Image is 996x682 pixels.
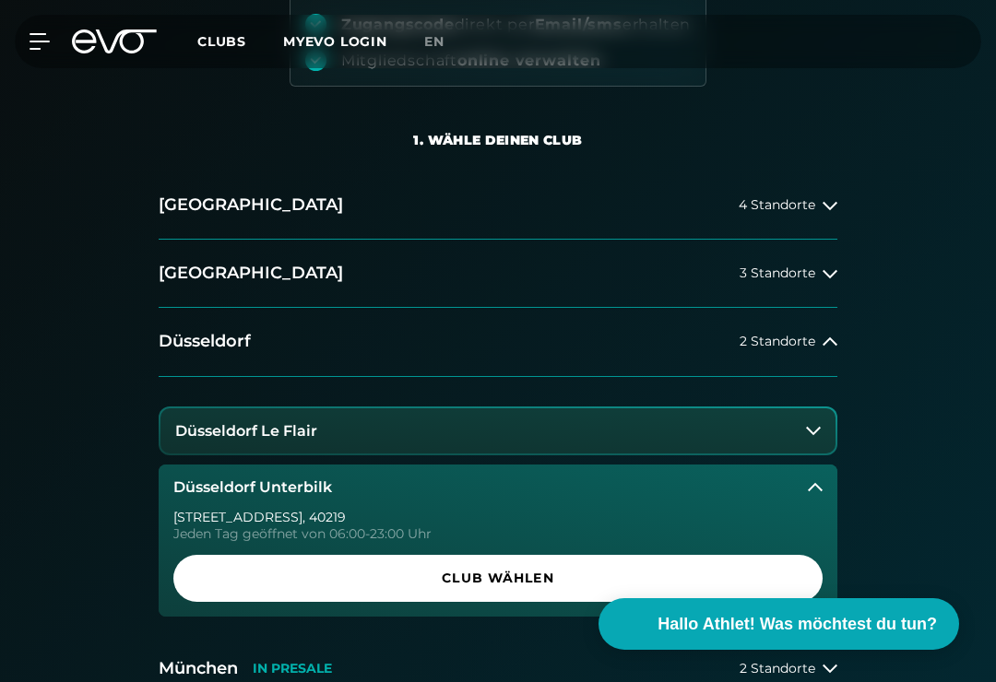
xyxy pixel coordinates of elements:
p: IN PRESALE [253,661,332,676]
a: MYEVO LOGIN [283,33,387,50]
div: 1. Wähle deinen Club [413,131,582,149]
span: 4 Standorte [739,198,815,212]
span: Club wählen [196,569,800,588]
h2: [GEOGRAPHIC_DATA] [159,194,343,217]
button: Düsseldorf Le Flair [160,408,836,454]
a: en [424,31,467,53]
button: Hallo Athlet! Was möchtest du tun? [599,598,959,650]
span: Clubs [197,33,246,50]
span: en [424,33,445,50]
span: Hallo Athlet! Was möchtest du tun? [658,612,937,637]
button: Düsseldorf Unterbilk [159,464,837,511]
div: [STREET_ADDRESS] , 40219 [173,511,823,523]
span: 2 Standorte [740,335,815,348]
button: Düsseldorf2 Standorte [159,308,837,376]
h2: Düsseldorf [159,330,251,353]
a: Clubs [197,32,283,50]
a: Club wählen [173,555,823,602]
span: 2 Standorte [740,662,815,676]
div: Jeden Tag geöffnet von 06:00-23:00 Uhr [173,527,823,540]
h2: München [159,657,238,680]
span: 3 Standorte [740,266,815,280]
h3: Düsseldorf Unterbilk [173,479,332,496]
h2: [GEOGRAPHIC_DATA] [159,262,343,285]
h3: Düsseldorf Le Flair [175,423,317,440]
button: [GEOGRAPHIC_DATA]4 Standorte [159,171,837,240]
button: [GEOGRAPHIC_DATA]3 Standorte [159,240,837,308]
